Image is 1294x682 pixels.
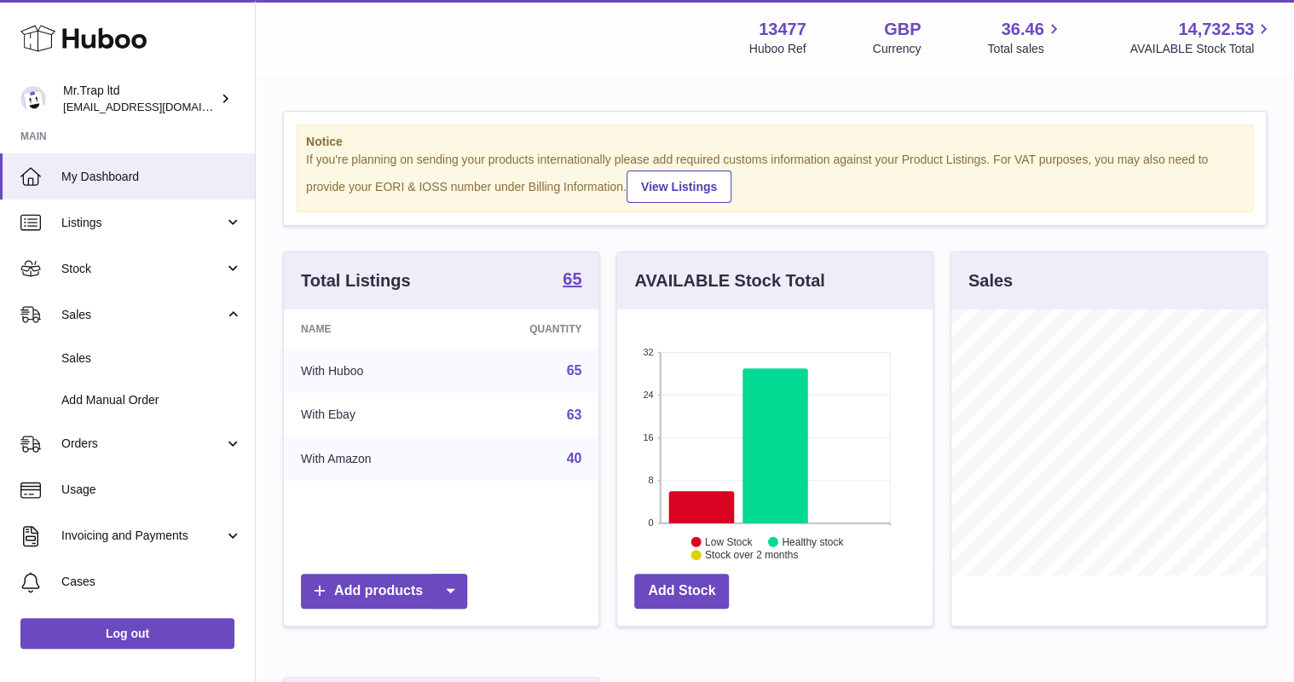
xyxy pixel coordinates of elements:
[306,152,1244,203] div: If you're planning on sending your products internationally please add required customs informati...
[284,309,456,349] th: Name
[567,363,582,378] a: 65
[705,535,753,547] text: Low Stock
[644,432,654,442] text: 16
[563,270,581,287] strong: 65
[61,528,224,544] span: Invoicing and Payments
[61,350,242,367] span: Sales
[61,169,242,185] span: My Dashboard
[705,549,798,561] text: Stock over 2 months
[884,18,921,41] strong: GBP
[649,475,654,485] text: 8
[61,574,242,590] span: Cases
[284,393,456,437] td: With Ebay
[644,390,654,400] text: 24
[987,18,1063,57] a: 36.46 Total sales
[63,100,251,113] span: [EMAIL_ADDRESS][DOMAIN_NAME]
[61,482,242,498] span: Usage
[634,574,729,609] a: Add Stock
[20,618,234,649] a: Log out
[563,270,581,291] a: 65
[873,41,921,57] div: Currency
[1129,41,1274,57] span: AVAILABLE Stock Total
[1178,18,1254,41] span: 14,732.53
[61,215,224,231] span: Listings
[20,86,46,112] img: office@grabacz.eu
[627,170,731,203] a: View Listings
[61,261,224,277] span: Stock
[456,309,598,349] th: Quantity
[649,517,654,528] text: 0
[644,347,654,357] text: 32
[1001,18,1043,41] span: 36.46
[284,349,456,393] td: With Huboo
[63,83,217,115] div: Mr.Trap ltd
[1129,18,1274,57] a: 14,732.53 AVAILABLE Stock Total
[301,269,411,292] h3: Total Listings
[61,392,242,408] span: Add Manual Order
[749,41,806,57] div: Huboo Ref
[61,436,224,452] span: Orders
[782,535,844,547] text: Healthy stock
[301,574,467,609] a: Add products
[634,269,824,292] h3: AVAILABLE Stock Total
[987,41,1063,57] span: Total sales
[306,134,1244,150] strong: Notice
[968,269,1013,292] h3: Sales
[759,18,806,41] strong: 13477
[284,436,456,481] td: With Amazon
[61,307,224,323] span: Sales
[567,451,582,465] a: 40
[567,407,582,422] a: 63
